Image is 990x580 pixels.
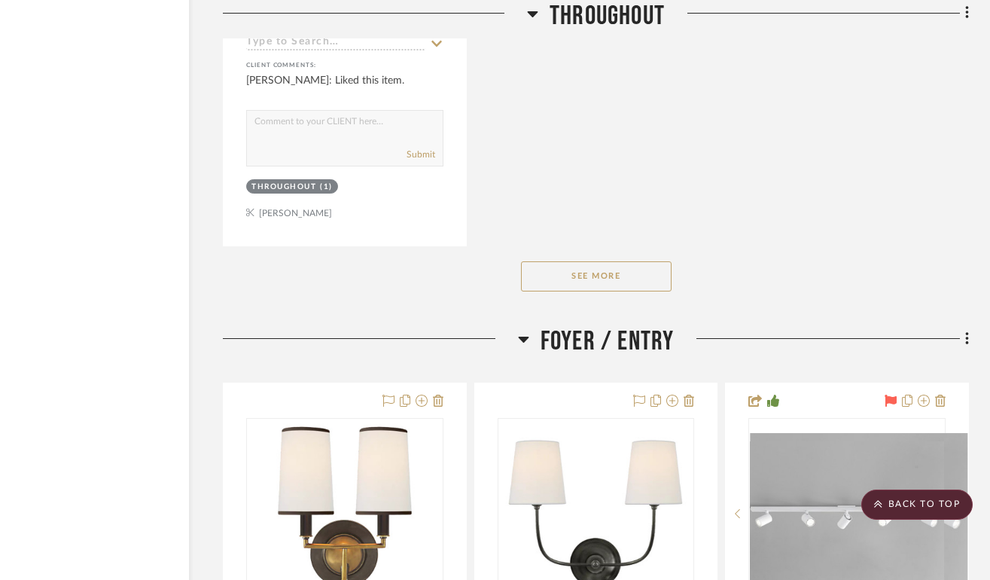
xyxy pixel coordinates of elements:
[246,73,443,103] div: [PERSON_NAME]: Liked this item.
[541,325,675,358] span: Foyer / Entry
[521,261,672,292] button: See More
[246,36,425,50] input: Type to Search…
[320,182,333,193] div: (1)
[251,182,316,193] div: Throughout
[861,490,973,520] scroll-to-top-button: BACK TO TOP
[407,148,435,161] button: Submit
